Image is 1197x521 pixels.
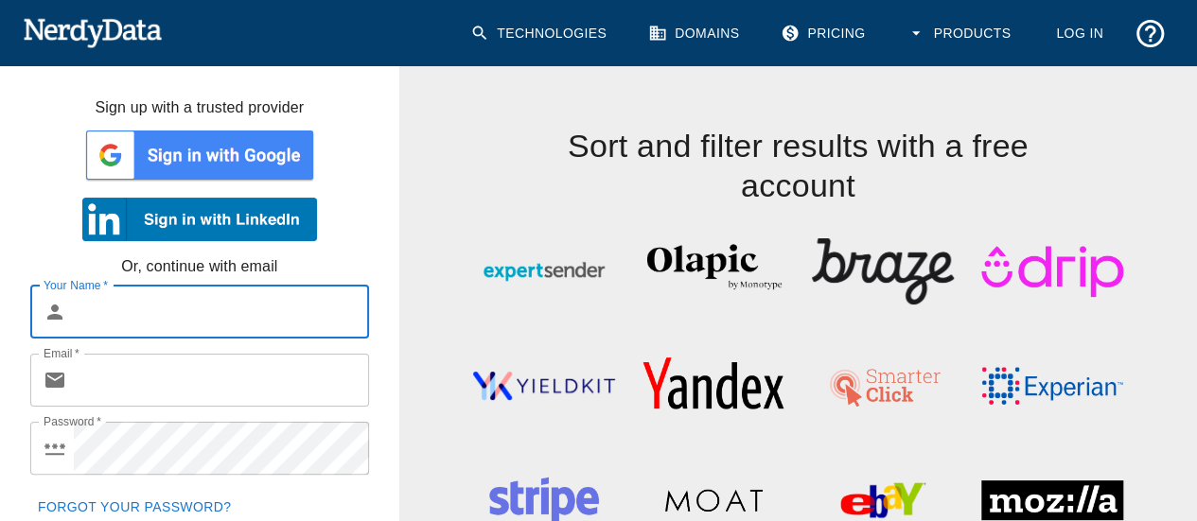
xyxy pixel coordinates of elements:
[473,229,615,314] img: ExpertSender
[82,127,317,183] img: btn_google_signin_dark_normal_web@2x.png
[1041,9,1118,58] a: Log In
[643,343,784,428] img: Yandex
[23,13,162,51] img: NerdyData.com
[812,343,954,428] img: SmarterClick
[637,9,754,58] a: Domains
[460,66,1136,206] h4: Sort and filter results with a free account
[44,413,101,429] label: Password
[895,9,1026,58] button: Products
[769,9,880,58] a: Pricing
[981,343,1123,428] img: Experian
[812,229,954,314] img: Braze
[1126,9,1174,58] button: Support and Documentation
[981,229,1123,314] img: Drip
[473,343,615,428] img: YieldKit
[459,9,622,58] a: Technologies
[44,277,108,293] label: Your Name
[44,345,79,361] label: Email
[82,198,317,241] img: Sign-In-Large---Default.png
[643,229,784,314] img: Olapic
